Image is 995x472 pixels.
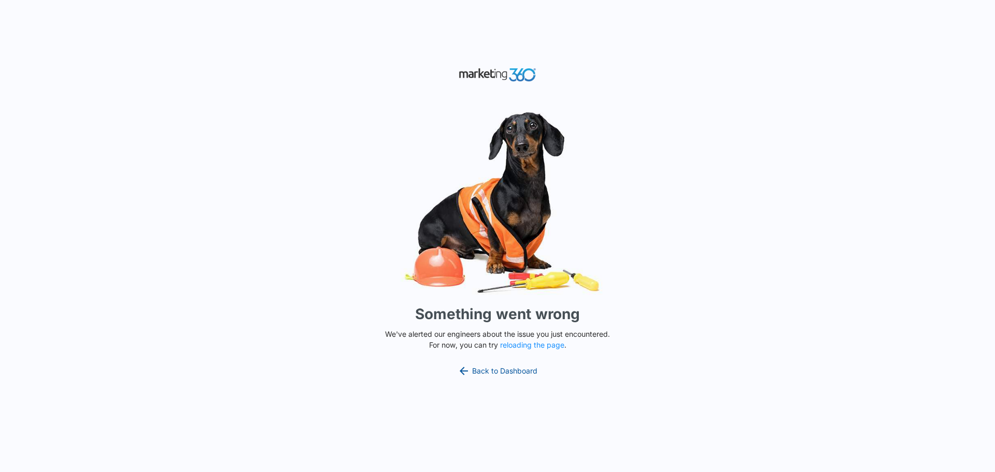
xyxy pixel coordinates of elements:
[415,303,580,325] h1: Something went wrong
[500,341,564,349] button: reloading the page
[381,328,614,350] p: We've alerted our engineers about the issue you just encountered. For now, you can try .
[342,106,653,299] img: Sad Dog
[459,66,536,84] img: Marketing 360 Logo
[458,365,537,377] a: Back to Dashboard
